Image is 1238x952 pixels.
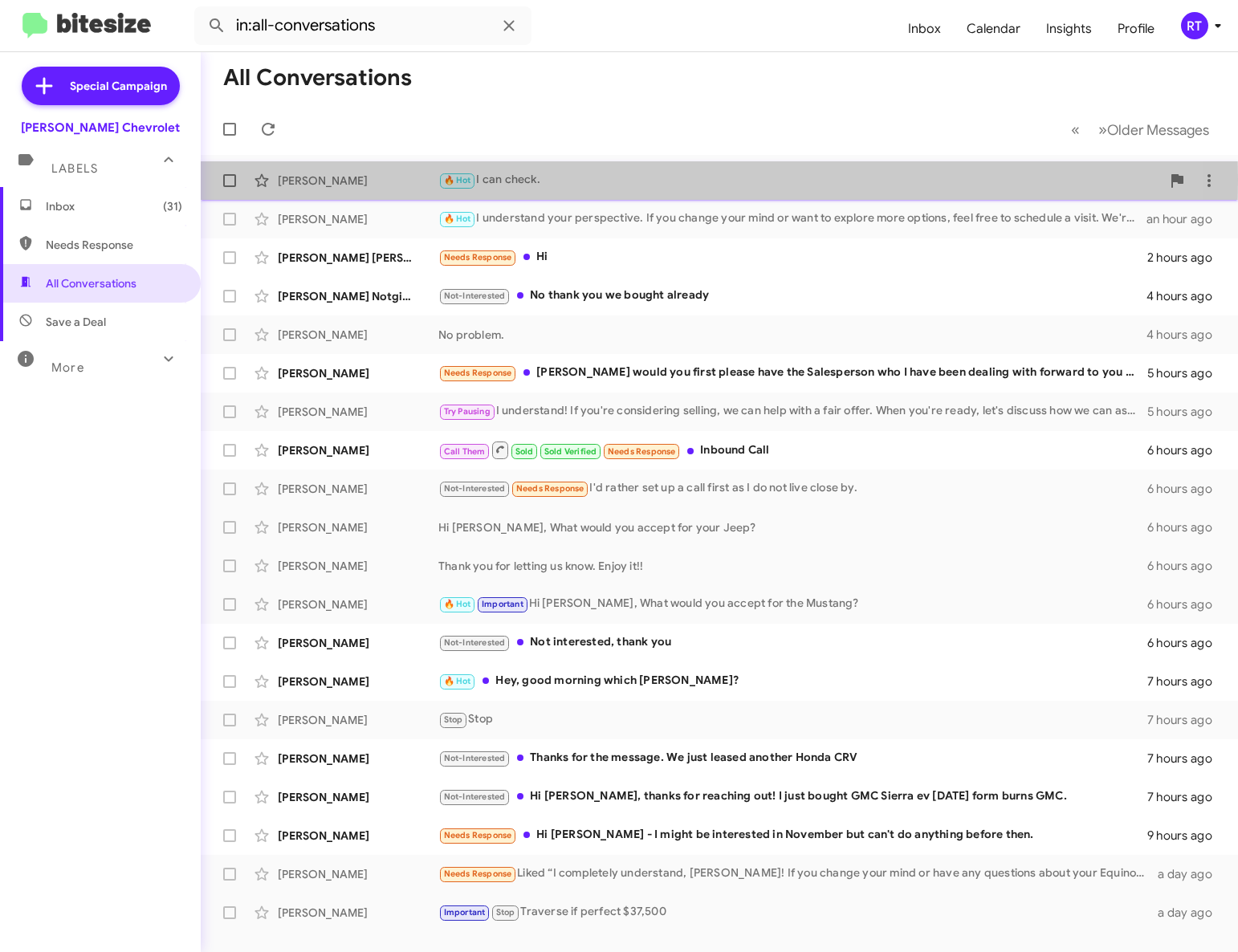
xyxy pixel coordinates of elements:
span: Needs Response [46,237,182,253]
div: 6 hours ago [1147,442,1225,458]
span: 🔥 Hot [444,599,471,609]
div: RT [1181,12,1208,39]
button: Previous [1061,113,1089,146]
span: 🔥 Hot [444,175,471,185]
div: a day ago [1154,905,1225,921]
div: Hi [438,248,1147,266]
div: Hi [PERSON_NAME], thanks for reaching out! I just bought GMC Sierra ev [DATE] form burns GMC. [438,787,1147,806]
div: [PERSON_NAME] [278,866,438,882]
div: [PERSON_NAME] [278,211,438,227]
span: Needs Response [516,483,584,494]
div: an hour ago [1146,211,1225,227]
span: 🔥 Hot [444,214,471,224]
button: Next [1089,113,1219,146]
div: No problem. [438,327,1146,343]
a: Calendar [954,6,1033,52]
div: [PERSON_NAME] [278,828,438,844]
div: I understand! If you're considering selling, we can help with a fair offer. When you're ready, le... [438,402,1147,421]
span: (31) [163,198,182,214]
span: Not-Interested [444,637,506,648]
div: 6 hours ago [1147,481,1225,497]
div: 7 hours ago [1147,673,1225,690]
div: Hey, good morning which [PERSON_NAME]? [438,672,1147,690]
div: No thank you we bought already [438,287,1146,305]
div: [PERSON_NAME] [278,404,438,420]
div: a day ago [1154,866,1225,882]
span: Try Pausing [444,406,491,417]
div: Traverse if perfect $37,500 [438,903,1154,921]
div: [PERSON_NAME] [278,751,438,767]
div: [PERSON_NAME] Notgiven [278,288,438,304]
span: Stop [444,714,463,725]
div: Thank you for letting us know. Enjoy it!! [438,558,1147,574]
span: 🔥 Hot [444,676,471,686]
span: Older Messages [1107,121,1209,139]
div: 6 hours ago [1147,635,1225,651]
span: More [51,360,84,375]
span: Special Campaign [70,78,167,94]
div: [PERSON_NAME] [278,481,438,497]
div: [PERSON_NAME] would you first please have the Salesperson who I have been dealing with forward to... [438,364,1147,382]
span: All Conversations [46,275,136,291]
span: Labels [51,161,98,176]
span: Not-Interested [444,791,506,802]
span: Important [444,907,486,917]
a: Profile [1105,6,1167,52]
a: Special Campaign [22,67,180,105]
div: 7 hours ago [1147,712,1225,728]
div: I understand your perspective. If you change your mind or want to explore more options, feel free... [438,210,1146,228]
input: Search [194,6,531,45]
div: [PERSON_NAME] [278,558,438,574]
div: 7 hours ago [1147,751,1225,767]
span: « [1071,120,1080,140]
div: Hi [PERSON_NAME], What would you accept for your Jeep? [438,519,1147,535]
div: [PERSON_NAME] [278,789,438,805]
div: Not interested, thank you [438,633,1147,652]
div: [PERSON_NAME] [PERSON_NAME] [278,250,438,266]
div: I'd rather set up a call first as I do not live close by. [438,479,1147,498]
div: Liked “I completely understand, [PERSON_NAME]! If you change your mind or have any questions abou... [438,865,1154,883]
button: RT [1167,12,1220,39]
div: 4 hours ago [1146,288,1225,304]
div: 4 hours ago [1146,327,1225,343]
nav: Page navigation example [1062,113,1219,146]
span: Sold Verified [544,446,597,457]
span: » [1098,120,1107,140]
span: Needs Response [444,368,512,378]
span: Sold [515,446,534,457]
a: Inbox [895,6,954,52]
span: Not-Interested [444,483,506,494]
div: 6 hours ago [1147,519,1225,535]
div: Hi [PERSON_NAME] - I might be interested in November but can't do anything before then. [438,826,1147,844]
div: I can check. [438,171,1161,189]
span: Important [482,599,523,609]
span: Save a Deal [46,314,106,330]
div: [PERSON_NAME] [278,905,438,921]
div: 2 hours ago [1147,250,1225,266]
div: [PERSON_NAME] [278,519,438,535]
span: Needs Response [444,252,512,262]
span: Not-Interested [444,753,506,763]
div: Thanks for the message. We just leased another Honda CRV [438,749,1147,767]
div: 5 hours ago [1147,404,1225,420]
div: [PERSON_NAME] [278,712,438,728]
span: Call Them [444,446,486,457]
div: [PERSON_NAME] [278,673,438,690]
div: 5 hours ago [1147,365,1225,381]
div: [PERSON_NAME] [278,327,438,343]
span: Stop [496,907,515,917]
div: Inbound Call [438,440,1147,460]
div: Stop [438,710,1147,729]
div: [PERSON_NAME] [278,596,438,612]
span: Needs Response [608,446,676,457]
a: Insights [1033,6,1105,52]
span: Not-Interested [444,291,506,301]
div: 7 hours ago [1147,789,1225,805]
div: [PERSON_NAME] [278,442,438,458]
div: [PERSON_NAME] [278,173,438,189]
div: 9 hours ago [1147,828,1225,844]
div: [PERSON_NAME] [278,365,438,381]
